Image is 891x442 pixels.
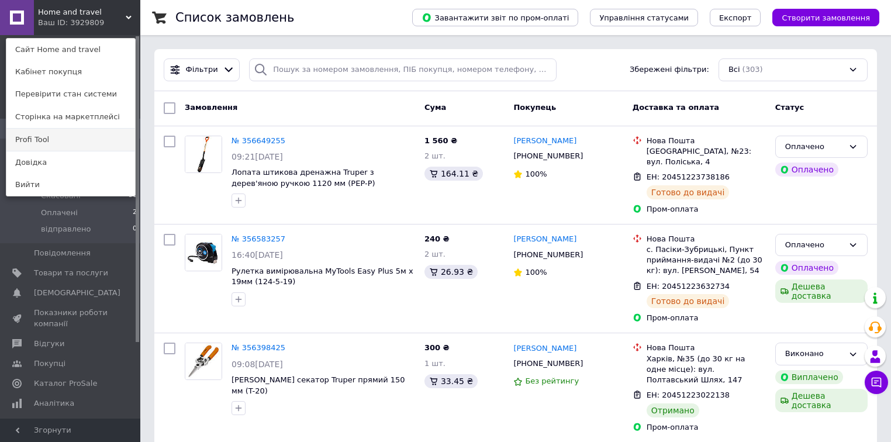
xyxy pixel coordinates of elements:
div: Виплачено [775,370,843,384]
span: Всі [728,64,740,75]
div: [GEOGRAPHIC_DATA], №23: вул. Поліська, 4 [647,146,766,167]
span: ЕН: 20451223632734 [647,282,730,291]
button: Експорт [710,9,761,26]
span: Створити замовлення [782,13,870,22]
div: Харків, №35 (до 30 кг на одне місце): вул. Полтавський Шлях, 147 [647,354,766,386]
span: Доставка та оплата [633,103,719,112]
div: Оплачено [775,163,838,177]
span: Каталог ProSale [34,378,97,389]
span: 09:21[DATE] [232,152,283,161]
span: 2 шт. [424,151,445,160]
div: Ваш ID: 3929809 [38,18,87,28]
span: 09:08[DATE] [232,360,283,369]
span: ЕН: 20451223738186 [647,172,730,181]
div: Отримано [647,403,699,417]
img: Фото товару [185,234,222,271]
a: № 356649255 [232,136,285,145]
div: [PHONE_NUMBER] [511,356,585,371]
div: 33.45 ₴ [424,374,478,388]
span: Покупець [513,103,556,112]
span: 1 шт. [424,359,445,368]
div: 164.11 ₴ [424,167,483,181]
div: Нова Пошта [647,234,766,244]
a: [PERSON_NAME] [513,343,576,354]
div: Пром-оплата [647,204,766,215]
span: 2 [133,208,137,218]
a: [PERSON_NAME] [513,234,576,245]
span: ЕН: 20451223022138 [647,391,730,399]
span: Експорт [719,13,752,22]
a: Вийти [6,174,135,196]
span: Cума [424,103,446,112]
div: Пром-оплата [647,422,766,433]
div: Дешева доставка [775,389,868,412]
span: Статус [775,103,804,112]
div: Готово до видачі [647,185,730,199]
span: Home and travel [38,7,126,18]
span: 1 560 ₴ [424,136,457,145]
div: Оплачено [785,239,844,251]
img: Фото товару [185,136,222,172]
div: 26.93 ₴ [424,265,478,279]
h1: Список замовлень [175,11,294,25]
a: Фото товару [185,136,222,173]
input: Пошук за номером замовлення, ПІБ покупця, номером телефону, Email, номером накладної [249,58,557,81]
a: № 356583257 [232,234,285,243]
span: 0 [133,224,137,234]
a: Сторінка на маркетплейсі [6,106,135,128]
button: Чат з покупцем [865,371,888,394]
a: Profi Tool [6,129,135,151]
a: Сайт Home and travel [6,39,135,61]
span: 240 ₴ [424,234,450,243]
span: Повідомлення [34,248,91,258]
button: Завантажити звіт по пром-оплаті [412,9,578,26]
img: Фото товару [185,343,222,379]
span: 300 ₴ [424,343,450,352]
span: Без рейтингу [525,377,579,385]
a: [PERSON_NAME] [513,136,576,147]
span: Замовлення [185,103,237,112]
a: № 356398425 [232,343,285,352]
div: Нова Пошта [647,343,766,353]
div: Оплачено [775,261,838,275]
span: 100% [525,268,547,277]
a: Кабінет покупця [6,61,135,83]
span: Показники роботи компанії [34,308,108,329]
a: Фото товару [185,343,222,380]
a: [PERSON_NAME] секатор Truper прямий 150 мм (T-20) [232,375,405,395]
span: Управління статусами [599,13,689,22]
span: Фільтри [186,64,218,75]
span: (303) [742,65,763,74]
span: Відгуки [34,339,64,349]
div: [PHONE_NUMBER] [511,247,585,263]
div: Пром-оплата [647,313,766,323]
span: 100% [525,170,547,178]
a: Лопата штикова дренажна Truper з дерев'яною ручкою 1120 мм (PEP-P) [232,168,375,188]
span: Збережені фільтри: [630,64,709,75]
span: [DEMOGRAPHIC_DATA] [34,288,120,298]
div: Дешева доставка [775,279,868,303]
a: Створити замовлення [761,13,879,22]
a: Рулетка вимірювальна MyTools Easy Plus 5м х 19мм (124-5-19) [232,267,413,286]
button: Створити замовлення [772,9,879,26]
a: Довідка [6,151,135,174]
span: Аналітика [34,398,74,409]
span: Оплачені [41,208,78,218]
div: [PHONE_NUMBER] [511,149,585,164]
div: Готово до видачі [647,294,730,308]
span: 2 шт. [424,250,445,258]
button: Управління статусами [590,9,698,26]
span: Товари та послуги [34,268,108,278]
div: Оплачено [785,141,844,153]
div: Нова Пошта [647,136,766,146]
span: Покупці [34,358,65,369]
div: с. Пасіки-Зубрицькі, Пункт приймання-видачі №2 (до 30 кг): вул. [PERSON_NAME], 54 [647,244,766,277]
span: Завантажити звіт по пром-оплаті [422,12,569,23]
a: Перевірити стан системи [6,83,135,105]
span: 16:40[DATE] [232,250,283,260]
span: відправлено [41,224,91,234]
